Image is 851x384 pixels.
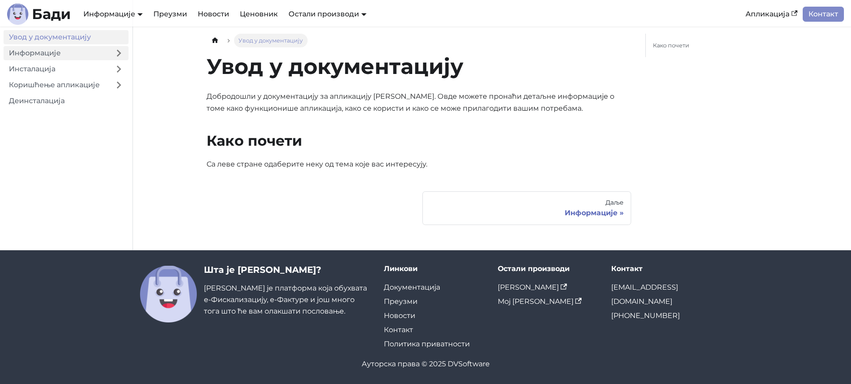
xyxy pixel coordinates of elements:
[207,191,631,225] nav: странице докумената
[109,78,129,92] button: Expand sidebar category 'Коришћење апликације'
[611,311,680,320] a: [PHONE_NUMBER]
[207,34,631,47] nav: Breadcrumbs
[140,358,711,370] div: Ауторска права © 2025 DVSoftware
[653,41,774,50] a: Како почети
[207,159,631,170] p: Са леве стране одаберите неку од тема које вас интересују.
[4,94,129,108] a: Деинсталација
[207,91,631,114] p: Добродошли у документацију за апликацију [PERSON_NAME]. Овде можете пронаћи детаљне информације о...
[207,132,631,150] h2: Како почети
[207,34,223,47] a: Home page
[4,78,109,92] a: Коришћење апликације
[740,7,803,22] a: Апликација
[611,264,711,273] div: Контакт
[7,4,71,25] a: ЛогоБади
[4,30,129,44] a: Увод у документацију
[234,34,307,47] span: Увод у документацију
[384,297,418,306] a: Преузми
[148,7,192,22] a: Преузми
[498,283,567,291] a: [PERSON_NAME]
[384,340,470,348] a: Политика приватности
[192,7,234,22] a: Новости
[7,4,28,25] img: Лого
[422,191,631,225] a: ДаљеИнформације
[289,10,367,18] a: Остали производи
[204,264,370,322] div: [PERSON_NAME] је платформа која обухвата е-Фискализацију, е-Фактуре и још много тога што ће вам о...
[204,264,370,275] h3: Шта је [PERSON_NAME]?
[32,7,71,21] b: Бади
[4,46,109,60] a: Информације
[384,264,484,273] div: Линкови
[207,53,631,80] h1: Увод у документацију
[611,283,678,306] a: [EMAIL_ADDRESS][DOMAIN_NAME]
[430,199,624,207] div: Даље
[384,311,415,320] a: Новости
[109,62,129,76] button: Expand sidebar category 'Инсталација'
[498,264,597,273] div: Остали производи
[384,326,413,334] a: Контакт
[234,7,283,22] a: Ценовник
[498,297,582,306] a: Мој [PERSON_NAME]
[109,46,129,60] button: Expand sidebar category 'Информације'
[384,283,440,291] a: Документација
[83,10,143,18] a: Информације
[4,62,109,76] a: Инсталација
[803,7,844,22] a: Контакт
[140,266,197,322] img: Бади
[430,209,624,217] div: Информације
